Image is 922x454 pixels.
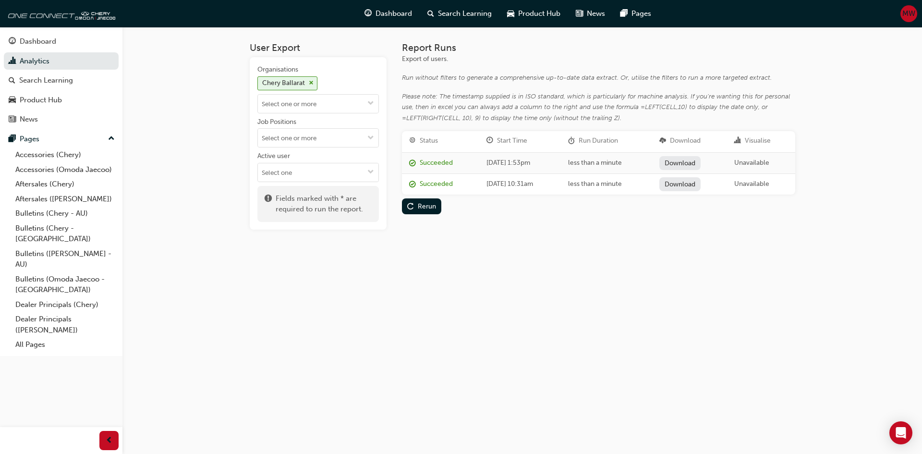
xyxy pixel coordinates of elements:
[568,137,575,145] span: duration-icon
[9,57,16,66] span: chart-icon
[276,193,372,215] span: Fields marked with * are required to run the report.
[402,42,795,53] h3: Report Runs
[579,135,618,147] div: Run Duration
[486,179,554,190] div: [DATE] 10:31am
[418,202,436,210] div: Rerun
[12,162,119,177] a: Accessories (Omoda Jaecoo)
[257,117,296,127] div: Job Positions
[309,80,314,86] span: cross-icon
[889,421,912,444] div: Open Intercom Messenger
[376,8,412,19] span: Dashboard
[409,181,416,189] span: report_succeeded-icon
[4,91,119,109] a: Product Hub
[258,95,378,113] input: OrganisationsChery Ballaratcross-icontoggle menu
[4,52,119,70] a: Analytics
[659,137,666,145] span: download-icon
[420,4,499,24] a: search-iconSearch Learning
[568,4,613,24] a: news-iconNews
[357,4,420,24] a: guage-iconDashboard
[262,78,305,89] div: Chery Ballarat
[12,192,119,207] a: Aftersales ([PERSON_NAME])
[9,37,16,46] span: guage-icon
[257,151,290,161] div: Active user
[402,55,448,63] span: Export of users.
[367,135,374,143] span: down-icon
[9,76,15,85] span: search-icon
[402,91,795,124] div: Please note: The timestamp supplied is in ISO standard, which is particularly for machine analysi...
[631,8,651,19] span: Pages
[670,135,701,147] div: Download
[576,8,583,20] span: news-icon
[12,246,119,272] a: Bulletins ([PERSON_NAME] - AU)
[20,114,38,125] div: News
[507,8,514,20] span: car-icon
[12,177,119,192] a: Aftersales (Chery)
[4,110,119,128] a: News
[499,4,568,24] a: car-iconProduct Hub
[108,133,115,145] span: up-icon
[518,8,560,19] span: Product Hub
[900,5,917,22] button: MW
[12,206,119,221] a: Bulletins (Chery - AU)
[9,135,16,144] span: pages-icon
[4,130,119,148] button: Pages
[257,65,298,74] div: Organisations
[258,129,378,147] input: Job Positionstoggle menu
[438,8,492,19] span: Search Learning
[363,163,378,182] button: toggle menu
[258,163,378,182] input: Active usertoggle menu
[486,137,493,145] span: clock-icon
[12,297,119,312] a: Dealer Principals (Chery)
[420,135,438,147] div: Status
[4,72,119,89] a: Search Learning
[265,193,272,215] span: exclaim-icon
[5,4,115,23] img: oneconnect
[19,75,73,86] div: Search Learning
[902,8,915,19] span: MW
[734,159,769,167] span: Unavailable
[402,198,442,214] button: Rerun
[20,36,56,47] div: Dashboard
[402,73,795,84] div: Run without filters to generate a comprehensive up-to-date data extract. Or, utilise the filters ...
[497,135,527,147] div: Start Time
[613,4,659,24] a: pages-iconPages
[4,31,119,130] button: DashboardAnalyticsSearch LearningProduct HubNews
[20,134,39,145] div: Pages
[12,272,119,297] a: Bulletins (Omoda Jaecoo - [GEOGRAPHIC_DATA])
[659,156,701,170] a: Download
[568,158,645,169] div: less than a minute
[486,158,554,169] div: [DATE] 1:53pm
[364,8,372,20] span: guage-icon
[250,42,387,53] h3: User Export
[587,8,605,19] span: News
[9,115,16,124] span: news-icon
[620,8,628,20] span: pages-icon
[363,129,378,147] button: toggle menu
[367,100,374,108] span: down-icon
[568,179,645,190] div: less than a minute
[659,177,701,191] a: Download
[4,33,119,50] a: Dashboard
[12,221,119,246] a: Bulletins (Chery - [GEOGRAPHIC_DATA])
[409,137,416,145] span: target-icon
[20,95,62,106] div: Product Hub
[367,169,374,177] span: down-icon
[420,158,453,169] div: Succeeded
[745,135,771,147] div: Visualise
[734,137,741,145] span: chart-icon
[12,147,119,162] a: Accessories (Chery)
[407,203,414,211] span: replay-icon
[734,180,769,188] span: Unavailable
[427,8,434,20] span: search-icon
[409,160,416,168] span: report_succeeded-icon
[12,337,119,352] a: All Pages
[363,95,378,113] button: toggle menu
[12,312,119,337] a: Dealer Principals ([PERSON_NAME])
[106,435,113,447] span: prev-icon
[420,179,453,190] div: Succeeded
[9,96,16,105] span: car-icon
